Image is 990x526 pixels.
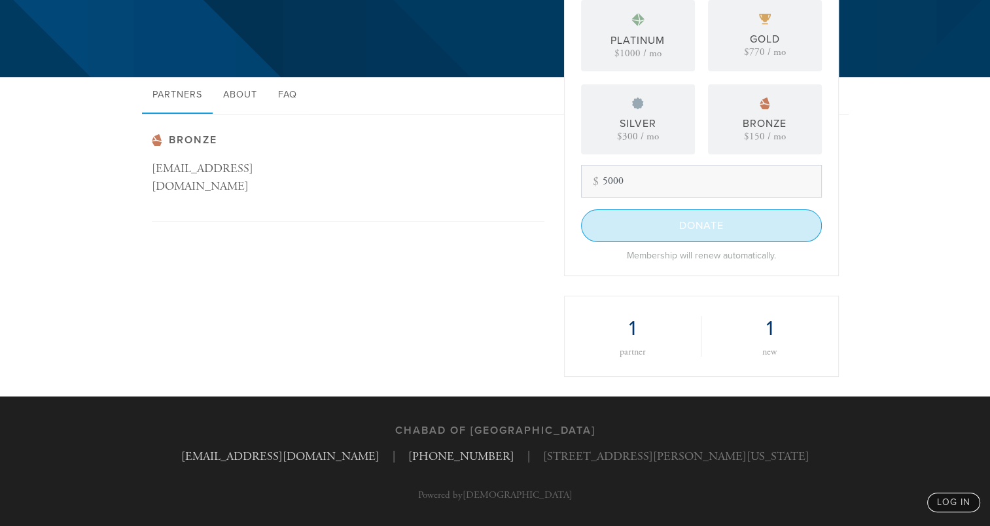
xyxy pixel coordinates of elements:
div: $150 / mo [744,131,786,141]
div: $300 / mo [617,131,659,141]
img: pp-bronze.svg [152,134,162,146]
span: [STREET_ADDRESS][PERSON_NAME][US_STATE] [543,447,809,465]
div: Gold [750,31,780,47]
span: [EMAIL_ADDRESS][DOMAIN_NAME] [152,161,253,194]
h2: 1 [584,316,681,341]
a: About [213,77,268,114]
div: Membership will renew automatically. [581,249,822,262]
div: Platinum [610,33,665,48]
a: [PHONE_NUMBER] [408,449,514,464]
img: pp-platinum.svg [631,13,645,26]
a: log in [927,493,980,512]
div: Silver [620,116,656,131]
a: Partners [142,77,213,114]
span: | [393,447,395,465]
input: Donate [581,209,822,242]
a: [DEMOGRAPHIC_DATA] [463,489,573,501]
img: pp-silver.svg [632,97,644,109]
h3: Chabad of [GEOGRAPHIC_DATA] [395,425,595,437]
img: pp-bronze.svg [760,97,770,109]
p: Powered by [418,490,573,500]
input: Other amount [581,165,822,198]
div: partner [584,347,681,357]
div: $770 / mo [744,47,786,57]
h2: 1 [721,316,819,341]
h3: Bronze [152,134,544,147]
div: $1000 / mo [614,48,662,58]
img: pp-gold.svg [759,14,771,25]
a: FAQ [268,77,308,114]
div: new [721,347,819,357]
span: | [527,447,530,465]
a: [EMAIL_ADDRESS][DOMAIN_NAME] [181,449,380,464]
div: Bronze [743,116,787,131]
